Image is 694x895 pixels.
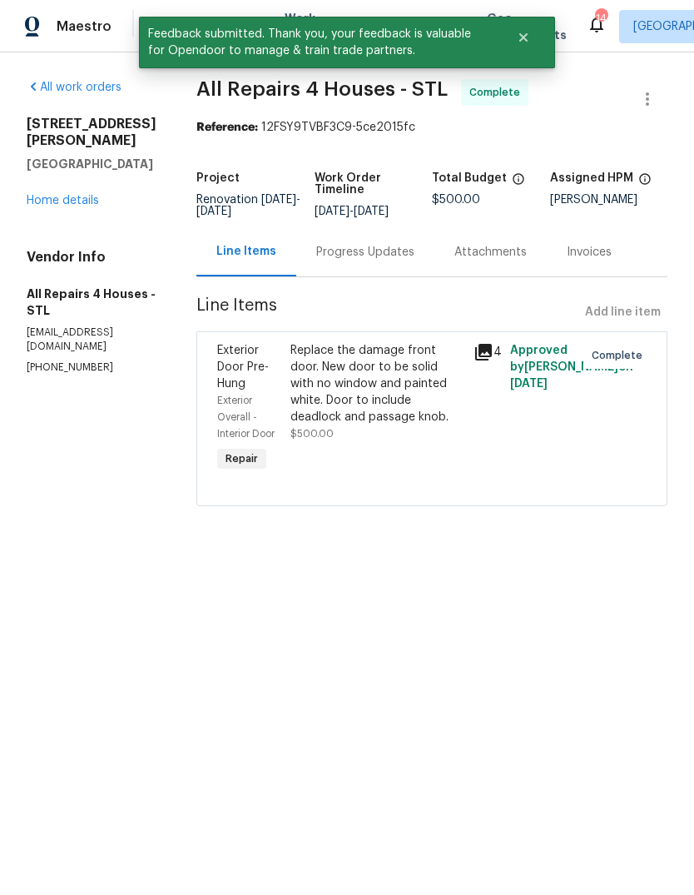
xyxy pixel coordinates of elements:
span: All Repairs 4 Houses - STL [196,79,448,99]
h5: Project [196,172,240,184]
a: Home details [27,195,99,206]
div: 14 [595,10,607,27]
span: Approved by [PERSON_NAME] on [510,345,633,390]
h4: Vendor Info [27,249,156,266]
span: $500.00 [432,194,480,206]
span: Complete [469,84,527,101]
span: Exterior Overall - Interior Door [217,395,275,439]
span: $500.00 [290,429,334,439]
div: 12FSY9TVBF3C9-5ce2015fc [196,119,667,136]
span: Complete [592,347,649,364]
span: The hpm assigned to this work order. [638,172,652,194]
span: [DATE] [196,206,231,217]
p: [PHONE_NUMBER] [27,360,156,375]
span: - [196,194,300,217]
span: - [315,206,389,217]
span: [DATE] [510,378,548,390]
div: Invoices [567,244,612,261]
span: [DATE] [354,206,389,217]
span: Geo Assignments [487,10,567,43]
span: Exterior Door Pre-Hung [217,345,269,390]
span: Repair [219,450,265,467]
h5: All Repairs 4 Houses - STL [27,286,156,319]
h5: [GEOGRAPHIC_DATA] [27,156,156,172]
div: Line Items [216,243,276,260]
h5: Assigned HPM [550,172,633,184]
div: Attachments [454,244,527,261]
b: Reference: [196,122,258,133]
span: The total cost of line items that have been proposed by Opendoor. This sum includes line items th... [512,172,525,194]
span: Work Orders [285,10,327,43]
button: Close [496,21,551,54]
span: Feedback submitted. Thank you, your feedback is valuable for Opendoor to manage & train trade par... [139,17,496,68]
div: [PERSON_NAME] [550,194,668,206]
span: Maestro [57,18,112,35]
h2: [STREET_ADDRESS][PERSON_NAME] [27,116,156,149]
span: [DATE] [315,206,349,217]
h5: Total Budget [432,172,507,184]
div: Progress Updates [316,244,414,261]
span: [DATE] [261,194,296,206]
div: Replace the damage front door. New door to be solid with no window and painted white. Door to inc... [290,342,463,425]
h5: Work Order Timeline [315,172,433,196]
a: All work orders [27,82,121,93]
p: [EMAIL_ADDRESS][DOMAIN_NAME] [27,326,156,354]
span: Line Items [196,297,578,328]
div: 4 [473,342,500,362]
span: Renovation [196,194,300,217]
